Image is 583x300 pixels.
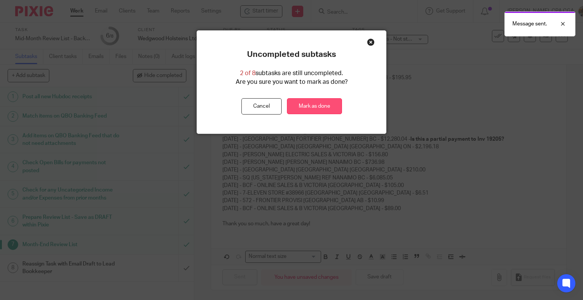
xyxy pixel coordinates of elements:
p: Message sent. [512,20,547,28]
p: Uncompleted subtasks [247,50,336,60]
div: Close this dialog window [367,38,375,46]
button: Cancel [241,98,282,115]
a: Mark as done [287,98,342,115]
p: subtasks are still uncompleted. [240,69,343,78]
span: 2 of 8 [240,70,255,76]
p: Are you sure you want to mark as done? [236,78,348,86]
